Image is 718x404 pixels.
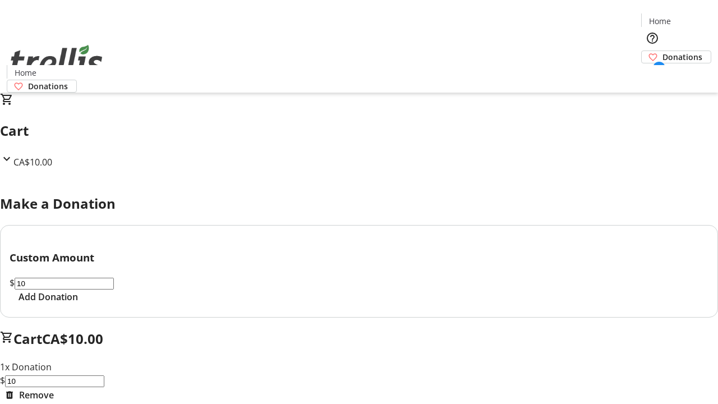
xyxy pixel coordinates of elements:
a: Home [642,15,678,27]
button: Cart [641,63,664,86]
h3: Custom Amount [10,250,708,265]
button: Add Donation [10,290,87,304]
span: Home [15,67,36,79]
a: Donations [7,80,77,93]
button: Help [641,27,664,49]
input: Donation Amount [5,375,104,387]
span: Remove [19,388,54,402]
input: Donation Amount [15,278,114,290]
a: Home [7,67,43,79]
span: Home [649,15,671,27]
span: Donations [28,80,68,92]
img: Orient E2E Organization 5VlIFcayl0's Logo [7,33,107,89]
a: Donations [641,50,711,63]
span: CA$10.00 [13,156,52,168]
span: Donations [662,51,702,63]
span: Add Donation [19,290,78,304]
span: $ [10,277,15,289]
span: CA$10.00 [42,329,103,348]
